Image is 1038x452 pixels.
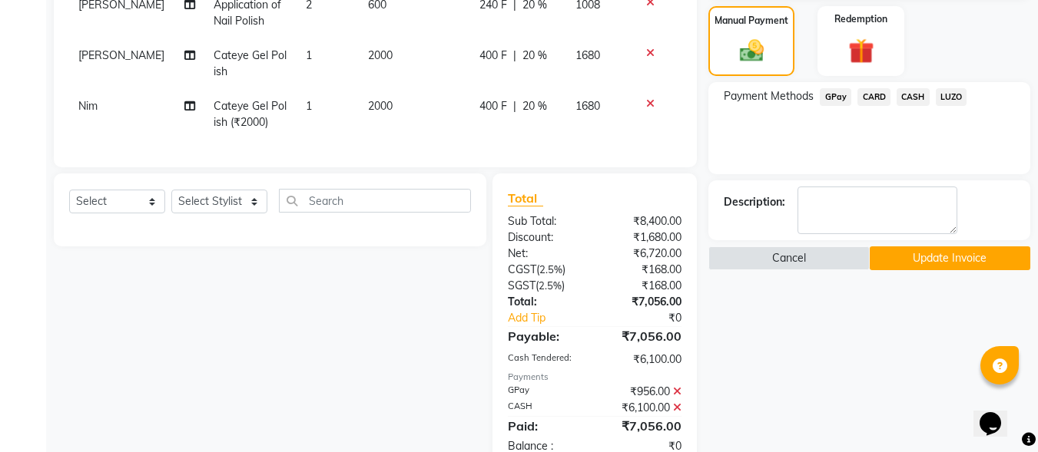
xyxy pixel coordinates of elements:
[496,278,595,294] div: ( )
[496,351,595,368] div: Cash Tendered:
[496,327,595,345] div: Payable:
[575,99,600,113] span: 1680
[78,99,98,113] span: Nim
[715,14,788,28] label: Manual Payment
[724,194,785,210] div: Description:
[513,98,516,114] span: |
[539,279,562,292] span: 2.5%
[857,88,890,106] span: CARD
[78,48,164,62] span: [PERSON_NAME]
[522,48,547,64] span: 20 %
[595,400,693,416] div: ₹6,100.00
[973,391,1023,437] iframe: chat widget
[214,48,287,78] span: Cateye Gel Polish
[841,35,882,67] img: _gift.svg
[708,246,869,270] button: Cancel
[539,263,562,275] span: 2.5%
[834,12,887,26] label: Redemption
[306,99,312,113] span: 1
[595,417,693,435] div: ₹7,056.00
[595,229,693,246] div: ₹1,680.00
[612,310,694,326] div: ₹0
[496,417,595,435] div: Paid:
[595,213,693,229] div: ₹8,400.00
[595,294,693,310] div: ₹7,056.00
[496,229,595,246] div: Discount:
[595,278,693,294] div: ₹168.00
[522,98,547,114] span: 20 %
[513,48,516,64] span: |
[595,327,693,345] div: ₹7,056.00
[214,99,287,129] span: Cateye Gel Polish (₹2000)
[496,262,595,278] div: ( )
[820,88,851,106] span: GPay
[479,98,507,114] span: 400 F
[508,279,536,292] span: SGST
[724,88,814,104] span: Payment Methods
[279,189,471,213] input: Search
[595,246,693,262] div: ₹6,720.00
[508,262,536,276] span: CGST
[496,310,611,326] a: Add Tip
[306,48,312,62] span: 1
[936,88,967,106] span: LUZO
[479,48,507,64] span: 400 F
[368,48,393,62] span: 2000
[575,48,600,62] span: 1680
[496,213,595,229] div: Sub Total:
[732,37,771,64] img: _cash.svg
[496,246,595,262] div: Net:
[897,88,930,106] span: CASH
[595,384,693,400] div: ₹956.00
[496,294,595,310] div: Total:
[508,190,543,206] span: Total
[496,384,595,400] div: GPay
[595,262,693,278] div: ₹168.00
[595,351,693,368] div: ₹6,100.00
[368,99,393,113] span: 2000
[508,371,681,384] div: Payments
[870,246,1030,270] button: Update Invoice
[496,400,595,416] div: CASH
